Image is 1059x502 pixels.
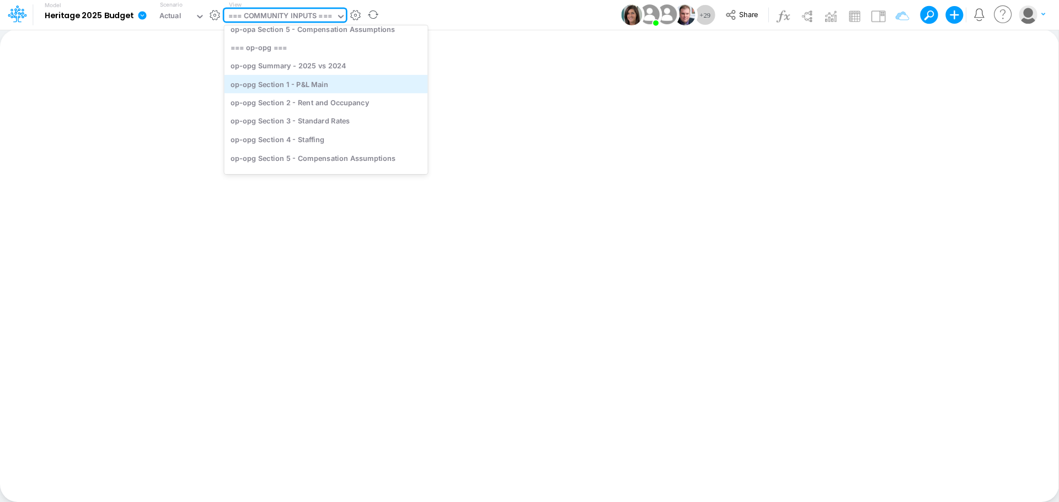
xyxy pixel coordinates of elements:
[739,10,758,18] span: Share
[621,4,642,25] img: User Image Icon
[654,2,679,27] img: User Image Icon
[160,1,183,9] label: Scenario
[229,1,242,9] label: View
[224,20,428,38] div: op-opa Section 5 - Compensation Assumptions
[45,11,133,21] b: Heritage 2025 Budget
[45,2,61,9] label: Model
[637,2,662,27] img: User Image Icon
[224,75,428,93] div: op-opg Section 1 - P&L Main
[224,130,428,148] div: op-opg Section 4 - Staffing
[224,38,428,56] div: === op-opg ===
[720,7,766,24] button: Share
[224,149,428,167] div: op-opg Section 5 - Compensation Assumptions
[973,8,986,21] a: Notifications
[159,10,181,23] div: Actual
[224,57,428,75] div: op-opg Summary - 2025 vs 2024
[699,12,710,19] span: + 29
[224,112,428,130] div: op-opg Section 3 - Standard Rates
[674,4,695,25] img: User Image Icon
[228,10,332,23] div: === COMMUNITY INPUTS ===
[224,167,428,185] div: === op-ops ===
[224,94,428,112] div: op-opg Section 2 - Rent and Occupancy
